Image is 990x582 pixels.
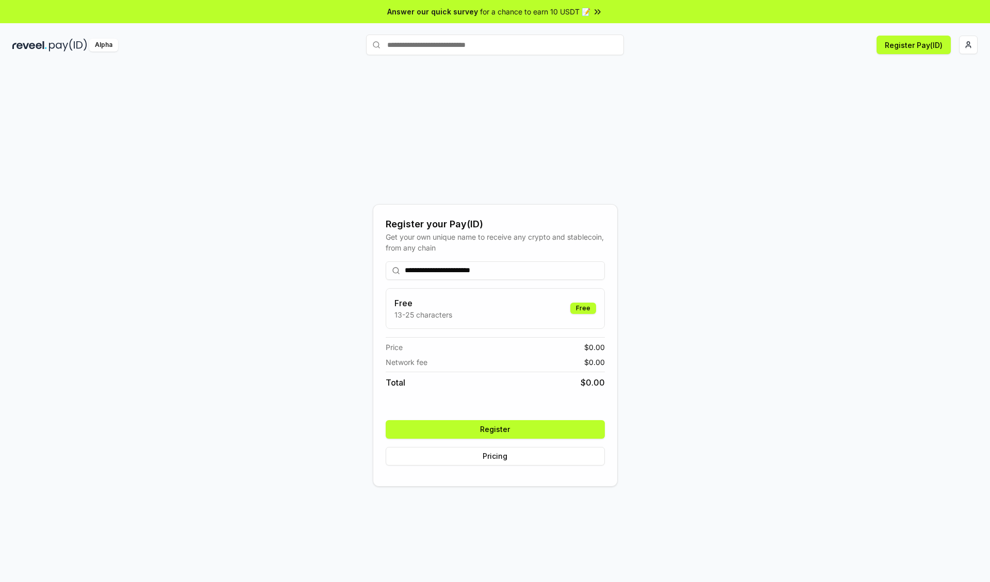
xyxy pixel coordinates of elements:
[394,297,452,309] h3: Free
[386,447,605,465] button: Pricing
[584,342,605,353] span: $ 0.00
[386,231,605,253] div: Get your own unique name to receive any crypto and stablecoin, from any chain
[386,376,405,389] span: Total
[570,303,596,314] div: Free
[386,420,605,439] button: Register
[581,376,605,389] span: $ 0.00
[387,6,478,17] span: Answer our quick survey
[386,342,403,353] span: Price
[584,357,605,368] span: $ 0.00
[877,36,951,54] button: Register Pay(ID)
[386,357,427,368] span: Network fee
[49,39,87,52] img: pay_id
[480,6,590,17] span: for a chance to earn 10 USDT 📝
[394,309,452,320] p: 13-25 characters
[12,39,47,52] img: reveel_dark
[89,39,118,52] div: Alpha
[386,217,605,231] div: Register your Pay(ID)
